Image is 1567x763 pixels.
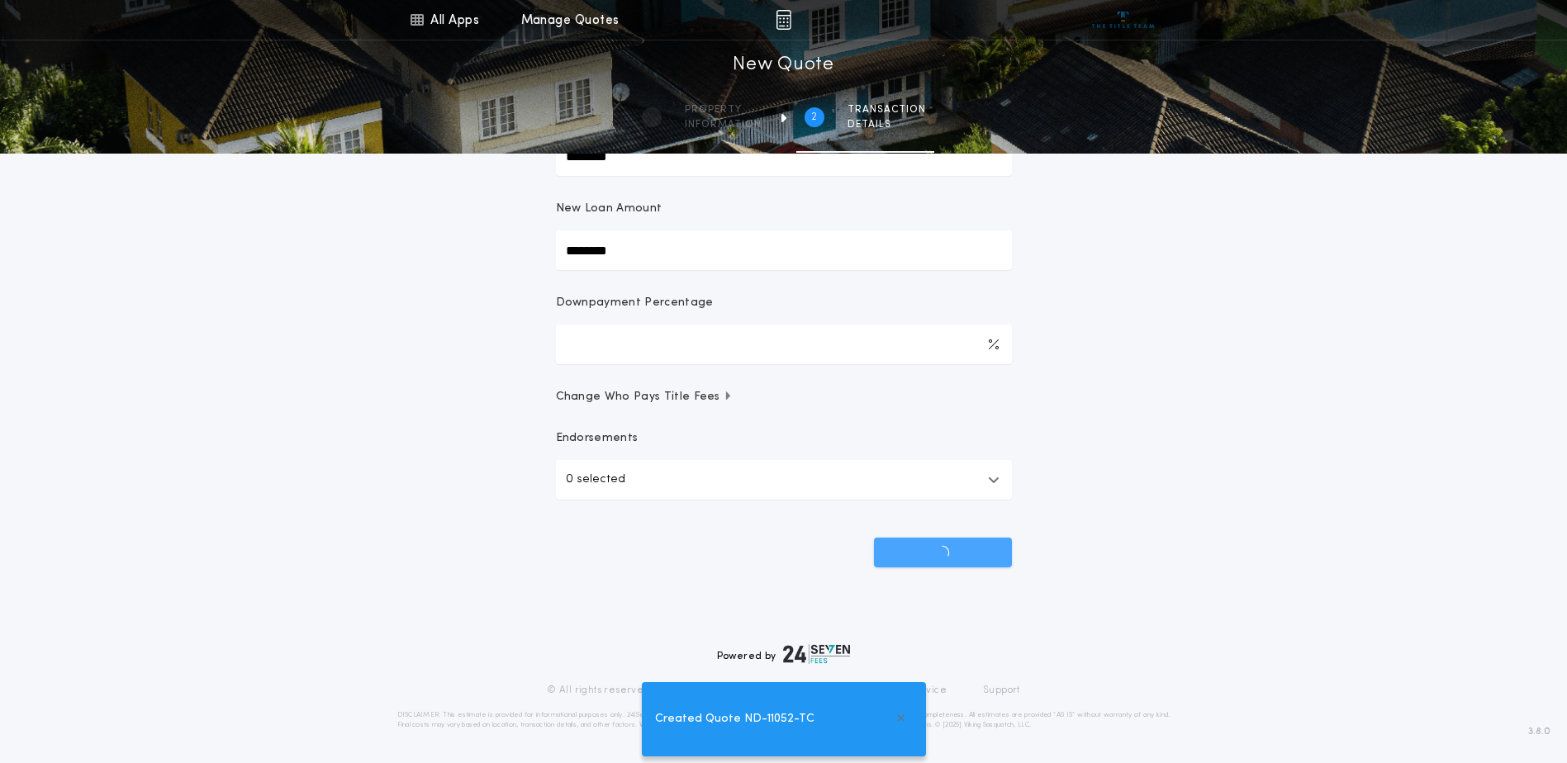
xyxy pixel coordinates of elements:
h2: 2 [811,111,817,124]
input: New Loan Amount [556,230,1012,270]
p: 0 selected [566,470,625,490]
div: Powered by [717,644,851,664]
button: Change Who Pays Title Fees [556,389,1012,405]
span: Change Who Pays Title Fees [556,389,734,405]
span: details [848,118,926,131]
input: Downpayment Percentage [556,325,1012,364]
span: Property [685,103,762,116]
img: img [776,10,791,30]
img: logo [783,644,851,664]
p: Downpayment Percentage [556,295,714,311]
span: information [685,118,762,131]
input: Sale Price [556,136,1012,176]
h1: New Quote [733,52,833,78]
p: Endorsements [556,430,1012,447]
p: New Loan Amount [556,201,662,217]
img: vs-icon [1092,12,1154,28]
span: Transaction [848,103,926,116]
button: 0 selected [556,460,1012,500]
span: Created Quote ND-11052-TC [655,710,814,728]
